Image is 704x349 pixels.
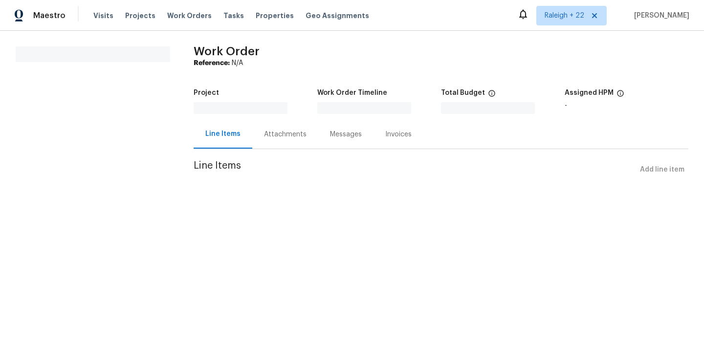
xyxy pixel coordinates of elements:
[545,11,584,21] span: Raleigh + 22
[306,11,369,21] span: Geo Assignments
[223,12,244,19] span: Tasks
[264,130,307,139] div: Attachments
[194,60,230,66] b: Reference:
[630,11,689,21] span: [PERSON_NAME]
[441,89,485,96] h5: Total Budget
[616,89,624,102] span: The hpm assigned to this work order.
[167,11,212,21] span: Work Orders
[125,11,155,21] span: Projects
[33,11,66,21] span: Maestro
[194,89,219,96] h5: Project
[488,89,496,102] span: The total cost of line items that have been proposed by Opendoor. This sum includes line items th...
[565,102,688,109] div: -
[256,11,294,21] span: Properties
[194,161,636,179] span: Line Items
[385,130,412,139] div: Invoices
[93,11,113,21] span: Visits
[317,89,387,96] h5: Work Order Timeline
[205,129,241,139] div: Line Items
[565,89,614,96] h5: Assigned HPM
[194,58,688,68] div: N/A
[194,45,260,57] span: Work Order
[330,130,362,139] div: Messages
